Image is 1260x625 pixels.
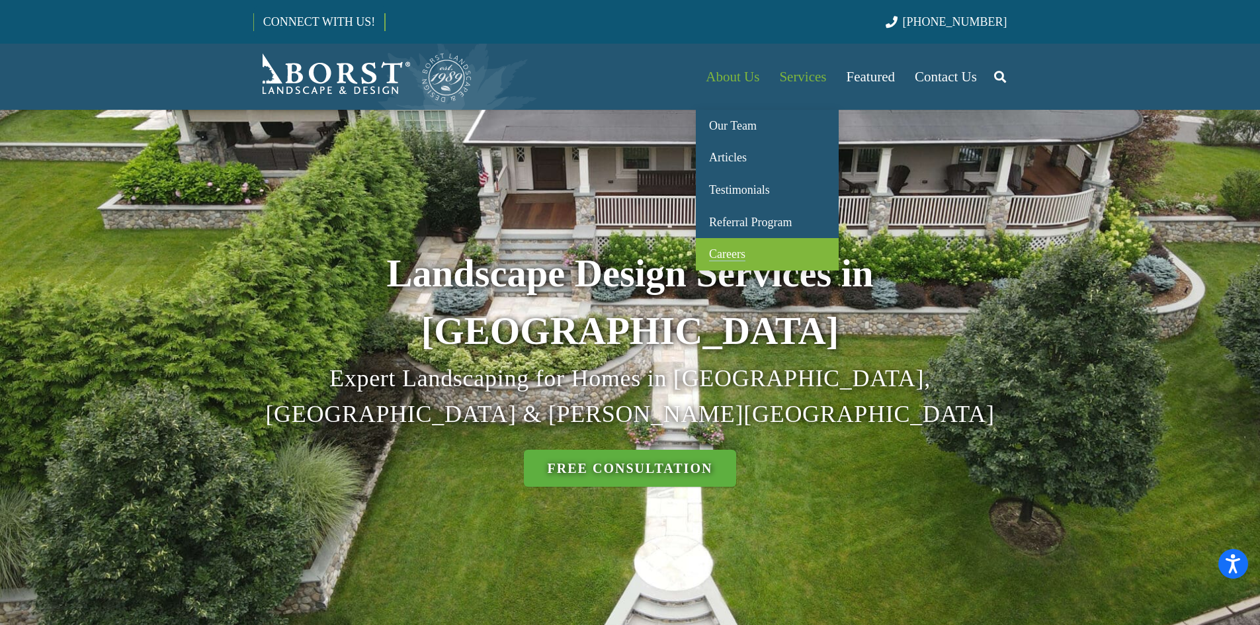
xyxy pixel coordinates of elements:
[709,119,757,132] span: Our Team
[915,69,977,85] span: Contact Us
[696,174,839,206] a: Testimonials
[837,44,905,110] a: Featured
[987,60,1013,93] a: Search
[386,252,873,353] strong: Landscape Design Services in [GEOGRAPHIC_DATA]
[769,44,836,110] a: Services
[706,69,759,85] span: About Us
[886,15,1007,28] a: [PHONE_NUMBER]
[709,216,792,229] span: Referral Program
[696,238,839,271] a: Careers
[696,206,839,239] a: Referral Program
[254,6,384,38] a: CONNECT WITH US!
[779,69,826,85] span: Services
[696,110,839,142] a: Our Team
[253,50,473,103] a: Borst-Logo
[524,450,737,487] a: Free Consultation
[903,15,1007,28] span: [PHONE_NUMBER]
[709,151,747,164] span: Articles
[265,365,994,427] span: Expert Landscaping for Homes in [GEOGRAPHIC_DATA], [GEOGRAPHIC_DATA] & [PERSON_NAME][GEOGRAPHIC_D...
[696,44,769,110] a: About Us
[696,142,839,175] a: Articles
[905,44,987,110] a: Contact Us
[709,183,770,196] span: Testimonials
[709,247,745,261] span: Careers
[847,69,895,85] span: Featured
